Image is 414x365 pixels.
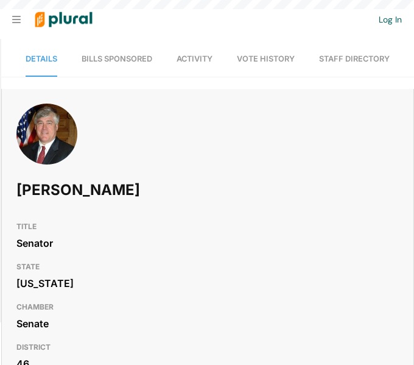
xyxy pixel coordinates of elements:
h1: [PERSON_NAME] [16,172,246,208]
a: Bills Sponsored [82,42,152,77]
a: Activity [177,42,212,77]
h3: TITLE [16,219,399,234]
h3: CHAMBER [16,300,399,314]
span: Bills Sponsored [82,54,152,63]
img: Logo for Plural [26,1,102,39]
div: Senator [16,234,399,252]
span: Details [26,54,57,63]
h3: STATE [16,260,399,274]
img: Headshot of Bill Cowsert [16,104,77,182]
a: Vote History [237,42,295,77]
div: [US_STATE] [16,274,399,292]
span: Vote History [237,54,295,63]
a: Details [26,42,57,77]
div: Senate [16,314,399,333]
h3: DISTRICT [16,340,399,355]
a: Staff Directory [319,42,390,77]
span: Activity [177,54,212,63]
a: Log In [379,14,402,25]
